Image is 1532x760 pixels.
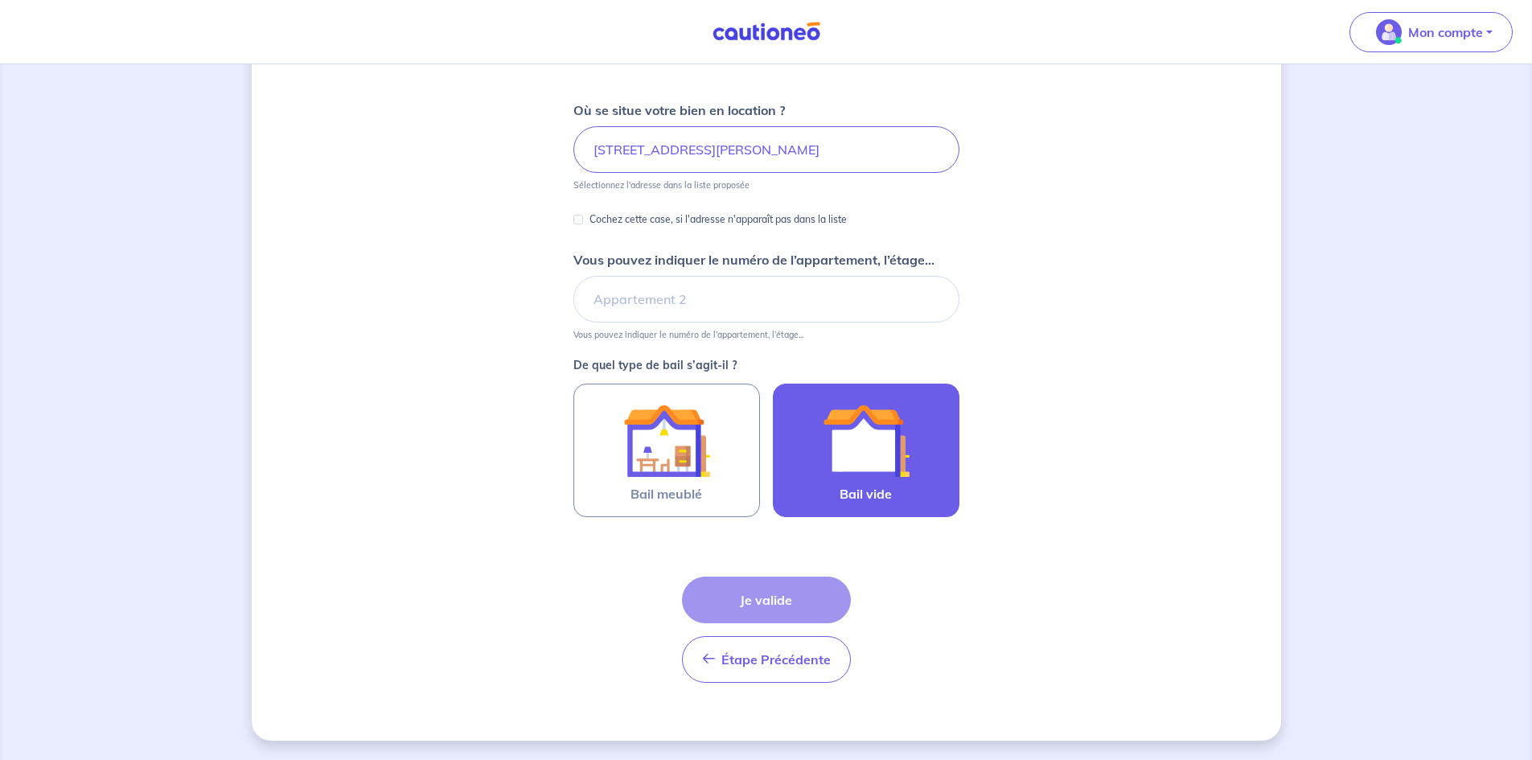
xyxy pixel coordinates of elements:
[573,329,803,340] p: Vous pouvez indiquer le numéro de l’appartement, l’étage...
[573,179,750,191] p: Sélectionnez l'adresse dans la liste proposée
[706,22,827,42] img: Cautioneo
[573,359,959,371] p: De quel type de bail s’agit-il ?
[1376,19,1402,45] img: illu_account_valid_menu.svg
[573,101,785,120] p: Où se situe votre bien en location ?
[573,250,934,269] p: Vous pouvez indiquer le numéro de l’appartement, l’étage...
[1349,12,1513,52] button: illu_account_valid_menu.svgMon compte
[1408,23,1483,42] p: Mon compte
[840,484,892,503] span: Bail vide
[623,397,710,484] img: illu_furnished_lease.svg
[630,484,702,503] span: Bail meublé
[573,126,959,173] input: 2 rue de paris, 59000 lille
[573,276,959,322] input: Appartement 2
[721,651,831,668] span: Étape Précédente
[823,397,910,484] img: illu_empty_lease.svg
[682,636,851,683] button: Étape Précédente
[589,210,847,229] p: Cochez cette case, si l'adresse n'apparaît pas dans la liste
